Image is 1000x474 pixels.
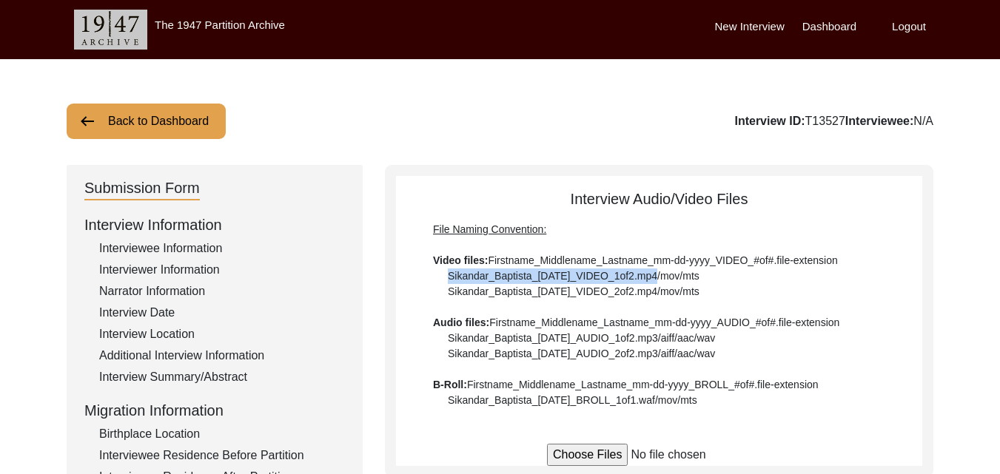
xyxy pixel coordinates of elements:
[99,347,345,365] div: Additional Interview Information
[433,222,885,408] div: Firstname_Middlename_Lastname_mm-dd-yyyy_VIDEO_#of#.file-extension Sikandar_Baptista_[DATE]_VIDEO...
[99,240,345,257] div: Interviewee Information
[84,177,200,200] div: Submission Form
[78,112,96,130] img: arrow-left.png
[99,325,345,343] div: Interview Location
[433,379,467,390] b: B-Roll:
[802,18,856,35] label: Dashboard
[155,18,285,31] label: The 1947 Partition Archive
[84,399,345,421] div: Migration Information
[433,254,488,266] b: Video files:
[99,261,345,279] div: Interviewer Information
[892,18,926,35] label: Logout
[845,115,913,127] b: Interviewee:
[715,18,785,35] label: New Interview
[84,214,345,236] div: Interview Information
[99,304,345,322] div: Interview Date
[734,115,805,127] b: Interview ID:
[99,447,345,464] div: Interviewee Residence Before Partition
[99,368,345,386] div: Interview Summary/Abstract
[396,188,922,408] div: Interview Audio/Video Files
[67,104,226,139] button: Back to Dashboard
[99,282,345,300] div: Narrator Information
[433,316,489,328] b: Audio files:
[74,10,147,50] img: header-logo.png
[433,223,546,235] span: File Naming Convention:
[99,425,345,443] div: Birthplace Location
[734,112,933,130] div: T13527 N/A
